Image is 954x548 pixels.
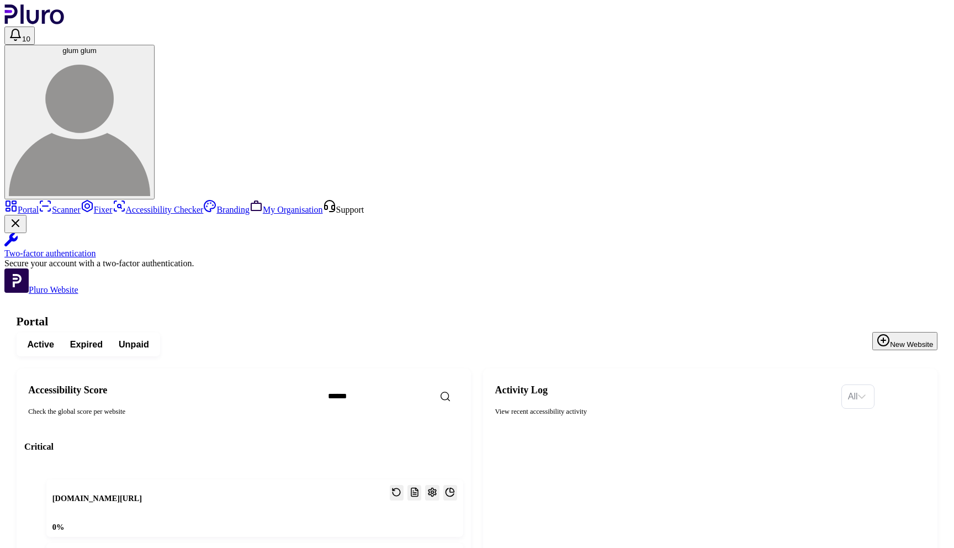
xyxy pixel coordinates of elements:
a: Logo [4,17,65,26]
button: Reports [407,485,421,500]
button: Expired [62,336,110,354]
div: 0 % [52,522,65,533]
div: Secure your account with a two-factor authentication. [4,259,950,268]
button: Active [19,336,62,354]
input: Search [320,386,491,407]
button: Unpaid [111,336,157,354]
a: Branding [203,205,250,214]
span: glum glum [62,46,96,55]
button: Close Two-factor authentication notification [4,215,26,233]
img: glum glum [9,55,150,196]
a: My Organisation [250,205,323,214]
a: Fixer [81,205,113,214]
a: Scanner [39,205,81,214]
a: Open Support screen [323,205,364,214]
span: 10 [22,35,30,43]
span: Unpaid [119,339,149,351]
aside: Sidebar menu [4,199,950,295]
h2: Accessibility Score [28,384,312,397]
div: Two-factor authentication [4,249,950,259]
button: Reset the cache [390,485,404,500]
div: Check the global score per website [28,407,312,417]
button: glum glumglum glum [4,45,155,199]
a: Two-factor authentication [4,233,950,259]
button: Open notifications, you have 10 new notifications [4,27,35,45]
a: Open Pluro Website [4,285,78,294]
h3: [DOMAIN_NAME][URL] [52,493,142,504]
h1: Portal [17,315,938,329]
h3: Critical [24,441,463,454]
span: Expired [70,339,103,351]
button: Open settings [425,485,439,500]
h2: Activity Log [495,384,833,397]
span: Active [27,339,54,351]
a: Accessibility Checker [113,205,204,214]
div: Set sorting [841,384,875,409]
button: Open website overview [443,485,457,500]
button: New Website [872,332,937,350]
a: Portal [4,205,39,214]
div: View recent accessibility activity [495,407,833,417]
